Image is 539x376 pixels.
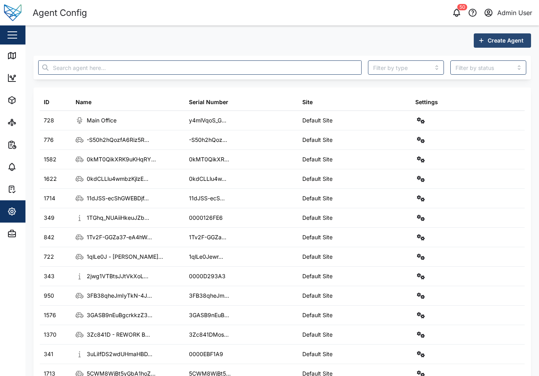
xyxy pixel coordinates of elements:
[474,33,531,48] button: Create Agent
[44,311,56,320] div: 1576
[189,272,226,281] div: 0000D293A3
[87,350,152,359] div: 3uLiIfDS2wdUHmaHBD...
[76,98,91,107] div: Name
[488,34,523,47] span: Create Agent
[87,213,149,222] div: 1TGhq_NUAiiHkeuJZb...
[302,155,333,164] div: Default Site
[87,116,117,125] div: Main Office
[189,213,223,222] div: 0000126FE6
[87,291,152,300] div: 3FB38qheJmIyTkN-4J...
[302,194,333,203] div: Default Site
[457,4,467,10] div: 50
[87,136,149,144] div: -S50h2hQozfA6Riz5R...
[189,233,226,242] div: 1Tv2F-GGZa...
[44,155,56,164] div: 1582
[44,330,56,339] div: 1370
[44,136,54,144] div: 776
[87,272,148,281] div: 2jwg1VTBtsJJtVkXoL...
[302,98,313,107] div: Site
[189,98,228,107] div: Serial Number
[21,51,39,60] div: Map
[44,174,57,183] div: 1622
[44,116,54,125] div: 728
[44,98,49,107] div: ID
[21,140,48,149] div: Reports
[497,8,532,18] div: Admin User
[302,272,333,281] div: Default Site
[189,252,223,261] div: 1qlLe0Jewr...
[302,233,333,242] div: Default Site
[302,311,333,320] div: Default Site
[189,194,225,203] div: 11dJSS-ecS...
[189,116,226,125] div: y4mlVqoS_G...
[415,98,438,107] div: Settings
[87,233,152,242] div: 1Tv2F-GGZa37-eA4hW...
[44,194,55,203] div: 1714
[87,174,148,183] div: 0kdCLLlu4wmbzKjlzE...
[483,7,533,18] button: Admin User
[302,136,333,144] div: Default Site
[44,291,54,300] div: 950
[450,60,526,75] input: Filter by status
[4,4,21,21] img: Main Logo
[189,291,229,300] div: 3FB38qheJm...
[302,291,333,300] div: Default Site
[189,155,229,164] div: 0kMT0QikXR...
[44,233,54,242] div: 842
[44,252,54,261] div: 722
[21,185,43,194] div: Tasks
[44,350,53,359] div: 341
[189,136,227,144] div: -S50h2hQoz...
[189,350,223,359] div: 0000EBF1A9
[44,272,54,281] div: 343
[21,229,44,238] div: Admin
[189,330,229,339] div: 3Zc841DMos...
[87,252,163,261] div: 1qlLe0J - [PERSON_NAME]...
[302,213,333,222] div: Default Site
[21,163,45,171] div: Alarms
[302,330,333,339] div: Default Site
[21,96,45,105] div: Assets
[87,194,149,203] div: 11dJSS-ecShGWEBDjf...
[189,311,229,320] div: 3GASB9nEuB...
[33,6,87,20] div: Agent Config
[21,74,56,82] div: Dashboard
[21,207,49,216] div: Settings
[189,174,226,183] div: 0kdCLLlu4w...
[302,252,333,261] div: Default Site
[302,350,333,359] div: Default Site
[368,60,444,75] input: Filter by type
[87,330,150,339] div: 3Zc841D - REWORK B...
[302,116,333,125] div: Default Site
[44,213,54,222] div: 349
[38,60,362,75] input: Search agent here...
[302,174,333,183] div: Default Site
[87,155,156,164] div: 0kMT0QikXRK9uKHqRY...
[87,311,152,320] div: 3GASB9nEuBgcrkkzZ3...
[21,118,40,127] div: Sites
